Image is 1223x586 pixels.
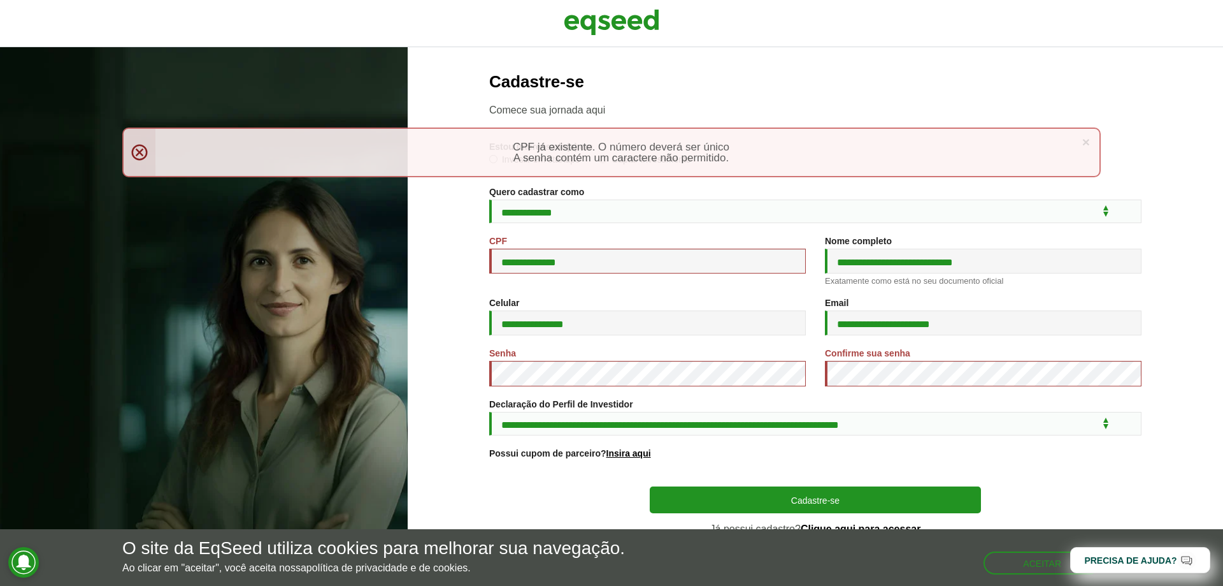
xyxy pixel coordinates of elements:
[122,539,625,559] h5: O site da EqSeed utiliza cookies para melhorar sua navegação.
[168,142,1074,152] li: CPF já existente. O número deverá ser único
[168,152,1074,163] li: A senha contém um caractere não permitido.
[825,349,910,358] label: Confirme sua senha
[122,562,625,574] p: Ao clicar em "aceitar", você aceita nossa .
[983,552,1101,575] button: Aceitar
[650,523,981,535] p: Já possui cadastro?
[489,298,519,307] label: Celular
[489,237,507,245] label: CPF
[489,349,516,358] label: Senha
[825,277,1141,285] div: Exatamente como está no seu documento oficial
[489,73,1141,91] h2: Cadastre-se
[606,449,651,458] a: Insira aqui
[489,187,584,196] label: Quero cadastrar como
[564,6,659,38] img: EqSeed Logo
[801,524,921,534] a: Clique aqui para acessar
[1082,135,1090,149] a: ×
[825,237,892,245] label: Nome completo
[306,563,468,573] a: política de privacidade e de cookies
[489,449,651,458] label: Possui cupom de parceiro?
[650,487,981,513] button: Cadastre-se
[489,104,1141,116] p: Comece sua jornada aqui
[825,298,848,307] label: Email
[489,400,633,409] label: Declaração do Perfil de Investidor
